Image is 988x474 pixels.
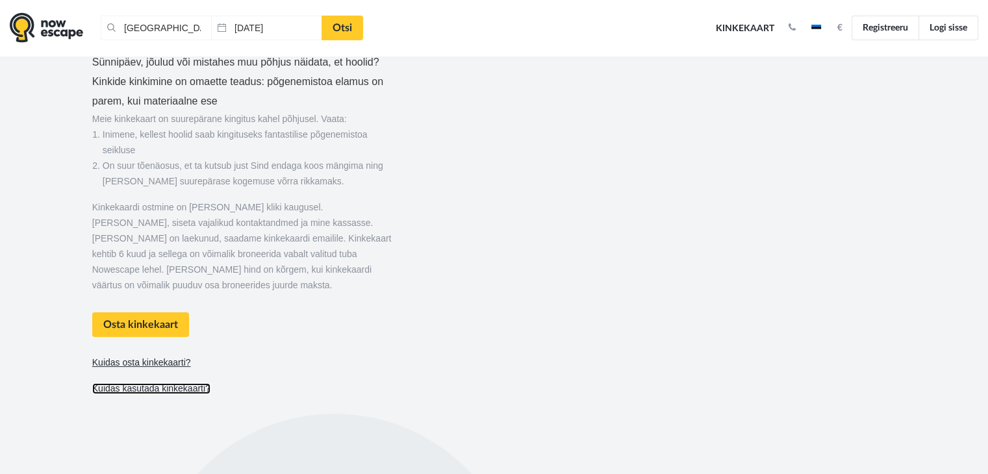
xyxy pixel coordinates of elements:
[852,16,919,40] a: Registreeru
[92,357,191,368] a: Kuidas osta kinkekaarti?
[918,16,978,40] a: Logi sisse
[211,16,322,40] input: Kuupäev
[92,383,210,394] a: Kuidas kasutada kinkekaarti?
[92,312,189,337] a: Osta kinkekaart
[92,53,402,398] div: Sünnipäev, jõulud või mistahes muu põhjus näidata, et hoolid? Kinkide kinkimine on omaette teadus...
[831,21,849,34] button: €
[101,16,211,40] input: Koha või toa nimi
[811,25,821,31] img: et.jpg
[92,111,402,127] p: Meie kinkekaart on suurepärane kingitus kahel põhjusel. Vaata:
[837,23,842,32] strong: €
[103,158,402,189] li: On suur tõenäosus, et ta kutsub just Sind endaga koos mängima ning [PERSON_NAME] suurepärase koge...
[322,16,363,40] a: Otsi
[711,14,779,43] a: Kinkekaart
[103,127,402,158] li: Inimene, kellest hoolid saab kingituseks fantastilise põgenemistoa seikluse
[10,12,83,43] img: logo
[92,199,402,293] p: Kinkekaardi ostmine on [PERSON_NAME] kliki kaugusel. [PERSON_NAME], siseta vajalikud kontaktandme...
